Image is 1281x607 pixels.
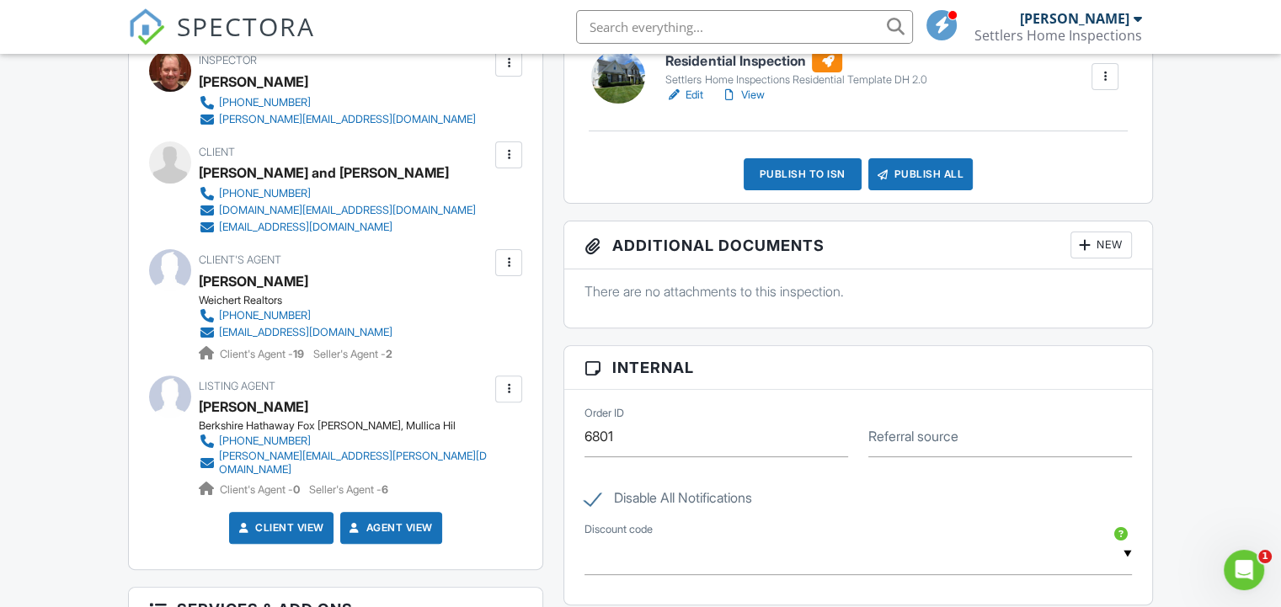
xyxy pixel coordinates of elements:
[665,87,703,104] a: Edit
[382,483,388,496] strong: 6
[1070,232,1132,258] div: New
[1020,10,1129,27] div: [PERSON_NAME]
[219,96,311,109] div: [PHONE_NUMBER]
[199,94,476,111] a: [PHONE_NUMBER]
[293,348,304,360] strong: 19
[564,346,1152,390] h3: Internal
[584,282,1132,301] p: There are no attachments to this inspection.
[576,10,913,44] input: Search everything...
[199,324,392,341] a: [EMAIL_ADDRESS][DOMAIN_NAME]
[199,146,235,158] span: Client
[220,483,302,496] span: Client's Agent -
[199,160,449,185] div: [PERSON_NAME] and [PERSON_NAME]
[199,202,476,219] a: [DOMAIN_NAME][EMAIL_ADDRESS][DOMAIN_NAME]
[199,307,392,324] a: [PHONE_NUMBER]
[219,326,392,339] div: [EMAIL_ADDRESS][DOMAIN_NAME]
[177,8,315,44] span: SPECTORA
[665,51,926,88] a: Residential Inspection Settlers Home Inspections Residential Template DH 2.0
[1224,550,1264,590] iframe: Intercom live chat
[1258,550,1272,563] span: 1
[293,483,300,496] strong: 0
[199,253,281,266] span: Client's Agent
[665,51,926,72] h6: Residential Inspection
[219,187,311,200] div: [PHONE_NUMBER]
[199,450,491,477] a: [PERSON_NAME][EMAIL_ADDRESS][PERSON_NAME][DOMAIN_NAME]
[974,27,1142,44] div: Settlers Home Inspections
[199,294,406,307] div: Weichert Realtors
[346,519,433,536] a: Agent View
[309,483,388,496] span: Seller's Agent -
[219,113,476,126] div: [PERSON_NAME][EMAIL_ADDRESS][DOMAIN_NAME]
[199,419,504,433] div: Berkshire Hathaway Fox [PERSON_NAME], Mullica Hil
[584,406,624,421] label: Order ID
[868,427,958,445] label: Referral source
[199,394,308,419] a: [PERSON_NAME]
[199,433,491,450] a: [PHONE_NUMBER]
[199,111,476,128] a: [PERSON_NAME][EMAIL_ADDRESS][DOMAIN_NAME]
[199,380,275,392] span: Listing Agent
[720,87,764,104] a: View
[564,221,1152,269] h3: Additional Documents
[584,490,752,511] label: Disable All Notifications
[665,73,926,87] div: Settlers Home Inspections Residential Template DH 2.0
[199,269,308,294] a: [PERSON_NAME]
[235,519,324,536] a: Client View
[219,204,476,217] div: [DOMAIN_NAME][EMAIL_ADDRESS][DOMAIN_NAME]
[219,434,311,448] div: [PHONE_NUMBER]
[219,221,392,234] div: [EMAIL_ADDRESS][DOMAIN_NAME]
[313,348,392,360] span: Seller's Agent -
[128,8,165,45] img: The Best Home Inspection Software - Spectora
[128,23,315,58] a: SPECTORA
[219,309,311,322] div: [PHONE_NUMBER]
[219,450,491,477] div: [PERSON_NAME][EMAIL_ADDRESS][PERSON_NAME][DOMAIN_NAME]
[868,158,974,190] div: Publish All
[199,219,476,236] a: [EMAIL_ADDRESS][DOMAIN_NAME]
[386,348,392,360] strong: 2
[199,185,476,202] a: [PHONE_NUMBER]
[744,158,862,190] div: Publish to ISN
[220,348,307,360] span: Client's Agent -
[199,69,308,94] div: [PERSON_NAME]
[584,522,653,537] label: Discount code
